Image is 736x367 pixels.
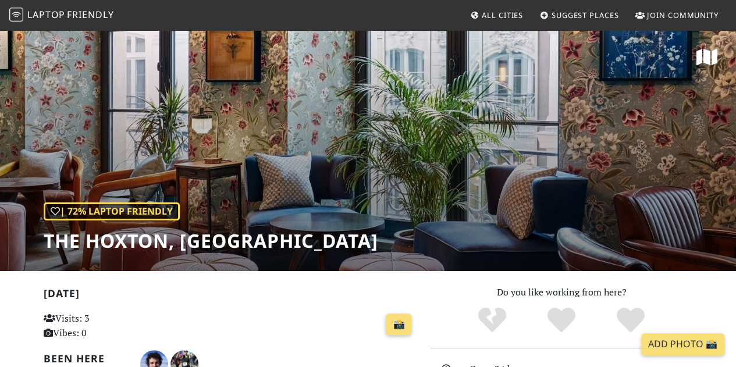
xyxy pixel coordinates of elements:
[386,313,411,336] a: 📸
[44,311,159,341] p: Visits: 3 Vibes: 0
[535,5,624,26] a: Suggest Places
[44,230,378,252] h1: The Hoxton, [GEOGRAPHIC_DATA]
[44,202,180,221] div: | 72% Laptop Friendly
[552,10,619,20] span: Suggest Places
[527,306,596,335] div: Yes
[27,8,65,21] span: Laptop
[44,352,126,365] h2: Been here
[9,5,114,26] a: LaptopFriendly LaptopFriendly
[458,306,527,335] div: No
[9,8,23,22] img: LaptopFriendly
[631,5,723,26] a: Join Community
[482,10,523,20] span: All Cities
[44,287,417,304] h2: [DATE]
[647,10,719,20] span: Join Community
[465,5,528,26] a: All Cities
[431,285,693,300] p: Do you like working from here?
[67,8,113,21] span: Friendly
